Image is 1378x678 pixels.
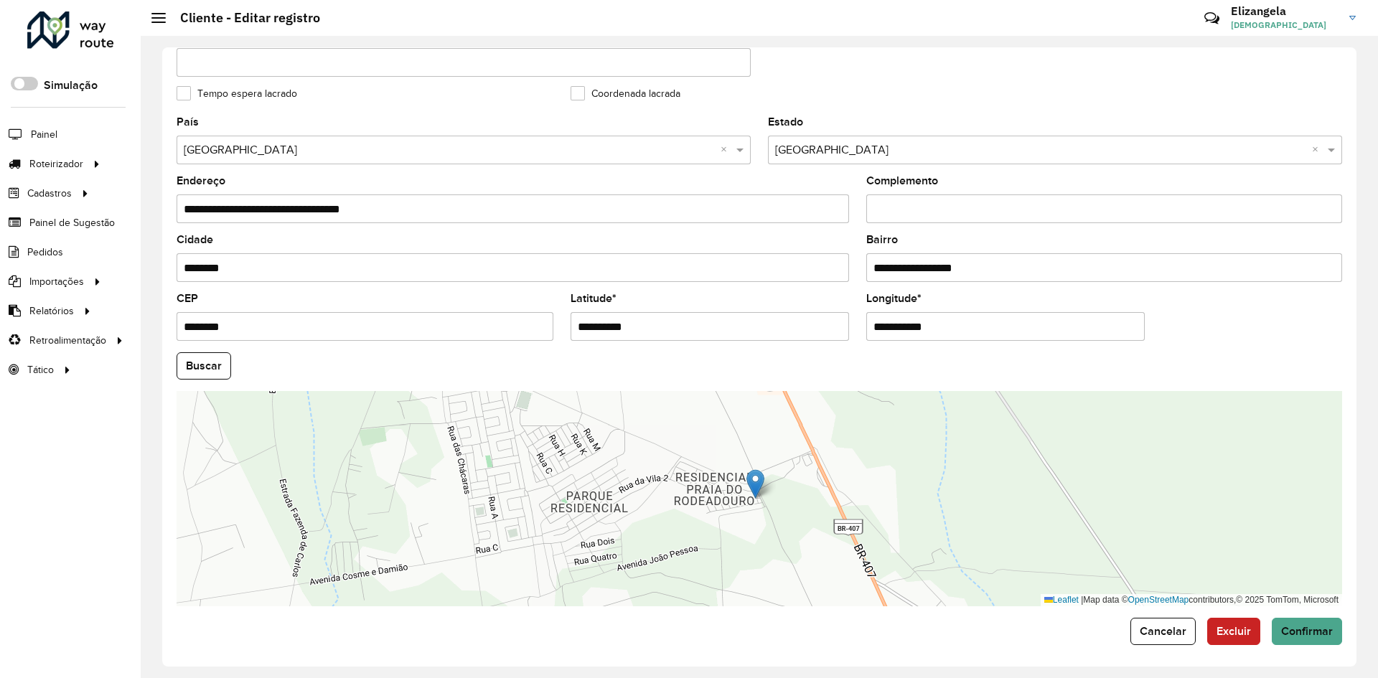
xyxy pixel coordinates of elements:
span: Confirmar [1281,625,1333,637]
label: Cidade [177,231,213,248]
span: Clear all [1312,141,1324,159]
label: Latitude [571,290,617,307]
button: Excluir [1207,618,1260,645]
span: | [1081,595,1083,605]
div: Map data © contributors,© 2025 TomTom, Microsoft [1041,594,1342,606]
a: OpenStreetMap [1128,595,1189,605]
a: Leaflet [1044,595,1079,605]
span: Tático [27,362,54,377]
img: Marker [746,469,764,499]
span: Relatórios [29,303,74,319]
label: País [177,113,199,131]
label: Simulação [44,77,98,94]
label: Tempo espera lacrado [177,86,297,101]
label: Longitude [866,290,922,307]
label: CEP [177,290,198,307]
button: Buscar [177,352,231,380]
span: Cadastros [27,186,72,201]
a: Contato Rápido [1196,3,1227,34]
h2: Cliente - Editar registro [166,10,320,26]
label: Complemento [866,172,938,189]
span: Painel de Sugestão [29,215,115,230]
span: Importações [29,274,84,289]
span: Retroalimentação [29,333,106,348]
label: Coordenada lacrada [571,86,680,101]
button: Confirmar [1272,618,1342,645]
span: Painel [31,127,57,142]
h3: Elizangela [1231,4,1339,18]
span: Clear all [721,141,733,159]
label: Endereço [177,172,225,189]
span: Roteirizador [29,156,83,171]
label: Bairro [866,231,898,248]
span: Pedidos [27,245,63,260]
span: [DEMOGRAPHIC_DATA] [1231,19,1339,32]
span: Excluir [1217,625,1251,637]
label: Estado [768,113,803,131]
button: Cancelar [1130,618,1196,645]
span: Cancelar [1140,625,1186,637]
